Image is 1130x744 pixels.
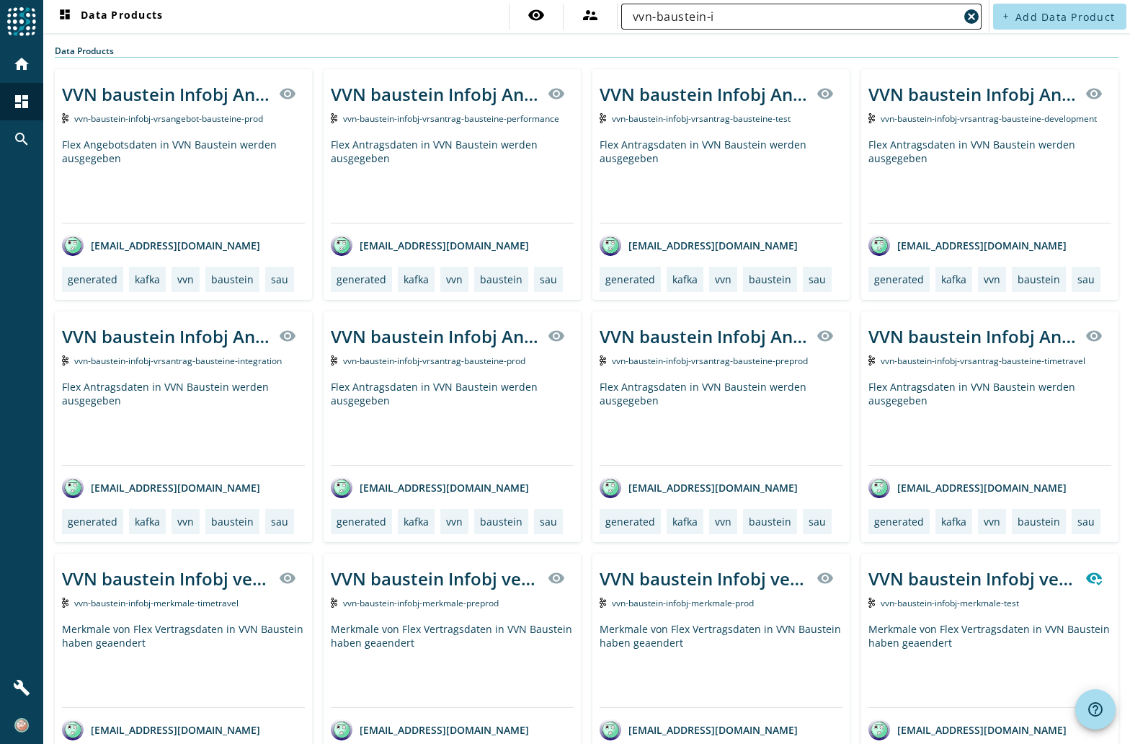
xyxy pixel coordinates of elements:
div: Flex Antragsdaten in VVN Baustein werden ausgegeben [62,380,305,465]
div: [EMAIL_ADDRESS][DOMAIN_NAME] [600,477,798,498]
img: Kafka Topic: vvn-baustein-infobj-vrsantrag-bausteine-development [868,113,875,123]
div: VVN baustein Infobj veraenderte Merkmale [62,567,270,590]
div: kafka [672,273,698,286]
div: [EMAIL_ADDRESS][DOMAIN_NAME] [62,234,260,256]
mat-icon: home [13,56,30,73]
div: [EMAIL_ADDRESS][DOMAIN_NAME] [868,477,1067,498]
mat-icon: visibility [548,327,565,345]
div: Data Products [55,45,1118,58]
div: Flex Antragsdaten in VVN Baustein werden ausgegeben [331,380,574,465]
div: VVN baustein Infobj Antrag gespeichert [868,82,1077,106]
div: kafka [404,515,429,528]
div: kafka [135,515,160,528]
div: vvn [715,515,731,528]
div: vvn [177,273,194,286]
mat-icon: visibility [548,85,565,102]
span: Kafka Topic: vvn-baustein-infobj-vrsantrag-bausteine-development [881,112,1097,125]
div: vvn [446,515,463,528]
mat-icon: visibility [548,570,565,587]
div: sau [271,273,288,286]
div: [EMAIL_ADDRESS][DOMAIN_NAME] [600,719,798,740]
div: VVN baustein Infobj Antrag gespeichert [600,324,808,348]
div: generated [68,515,117,528]
img: avatar [62,719,84,740]
mat-icon: visibility [1085,327,1103,345]
button: Add Data Product [993,4,1126,30]
img: avatar [868,477,890,498]
mat-icon: supervisor_account [582,6,599,24]
div: VVN baustein Infobj veraenderte Merkmale [331,567,539,590]
img: Kafka Topic: vvn-baustein-infobj-merkmale-timetravel [62,598,68,608]
div: baustein [1018,273,1060,286]
mat-icon: cancel [963,8,980,25]
div: baustein [211,515,254,528]
mat-icon: visibility [279,85,296,102]
mat-icon: add [1002,12,1010,20]
div: baustein [480,515,522,528]
img: Kafka Topic: vvn-baustein-infobj-vrsantrag-bausteine-test [600,113,606,123]
span: Kafka Topic: vvn-baustein-infobj-vrsantrag-bausteine-integration [74,355,282,367]
div: kafka [941,273,966,286]
div: vvn [715,273,731,286]
div: baustein [749,515,791,528]
img: spoud-logo.svg [7,7,36,36]
span: Kafka Topic: vvn-baustein-infobj-vrsantrag-bausteine-timetravel [881,355,1085,367]
mat-icon: visibility [279,327,296,345]
img: avatar [868,719,890,740]
img: Kafka Topic: vvn-baustein-infobj-merkmale-preprod [331,598,337,608]
img: avatar [62,234,84,256]
img: Kafka Topic: vvn-baustein-infobj-vrsantrag-bausteine-preprod [600,355,606,366]
mat-icon: visibility [817,327,834,345]
div: [EMAIL_ADDRESS][DOMAIN_NAME] [868,719,1067,740]
div: sau [809,515,826,528]
div: VVN baustein Infobj Antrag gespeichert [331,82,539,106]
div: generated [337,273,386,286]
div: [EMAIL_ADDRESS][DOMAIN_NAME] [62,477,260,498]
div: [EMAIL_ADDRESS][DOMAIN_NAME] [331,477,529,498]
div: Flex Antragsdaten in VVN Baustein werden ausgegeben [600,138,842,223]
mat-icon: search [13,130,30,148]
div: [EMAIL_ADDRESS][DOMAIN_NAME] [62,719,260,740]
div: [EMAIL_ADDRESS][DOMAIN_NAME] [331,719,529,740]
div: baustein [1018,515,1060,528]
mat-icon: help_outline [1087,701,1104,718]
div: VVN baustein Infobj Antrag gespeichert [868,324,1077,348]
span: Add Data Product [1015,10,1115,24]
img: avatar [600,234,621,256]
div: [EMAIL_ADDRESS][DOMAIN_NAME] [331,234,529,256]
div: vvn [177,515,194,528]
mat-icon: dashboard [13,93,30,110]
img: 8006bfb5137ba185ffdf53ea38d26b4d [14,718,29,732]
div: VVN baustein Infobj Angebot gespeichert [62,82,270,106]
img: Kafka Topic: vvn-baustein-infobj-vrsangebot-bausteine-prod [62,113,68,123]
div: Flex Antragsdaten in VVN Baustein werden ausgegeben [331,138,574,223]
span: Kafka Topic: vvn-baustein-infobj-merkmale-prod [612,597,754,609]
img: avatar [331,477,352,498]
img: avatar [331,234,352,256]
div: sau [540,515,557,528]
div: VVN baustein Infobj Antrag gespeichert [331,324,539,348]
input: Search (% or * for wildcards) [633,8,958,25]
mat-icon: dashboard [56,8,74,25]
div: Merkmale von Flex Vertragsdaten in VVN Baustein haben geaendert [600,622,842,707]
div: Merkmale von Flex Vertragsdaten in VVN Baustein haben geaendert [62,622,305,707]
mat-icon: visibility [1085,85,1103,102]
div: sau [540,273,557,286]
span: Kafka Topic: vvn-baustein-infobj-vrsangebot-bausteine-prod [74,112,263,125]
div: Merkmale von Flex Vertragsdaten in VVN Baustein haben geaendert [331,622,574,707]
button: Clear [961,6,982,27]
mat-icon: build [13,679,30,696]
div: kafka [404,273,429,286]
img: avatar [868,234,890,256]
img: avatar [331,719,352,740]
div: VVN baustein Infobj veraenderte Merkmale [868,567,1077,590]
div: sau [1077,515,1095,528]
div: [EMAIL_ADDRESS][DOMAIN_NAME] [600,234,798,256]
div: VVN baustein Infobj Antrag gespeichert [600,82,808,106]
img: Kafka Topic: vvn-baustein-infobj-merkmale-test [868,598,875,608]
div: generated [68,273,117,286]
img: Kafka Topic: vvn-baustein-infobj-vrsantrag-bausteine-integration [62,355,68,366]
div: kafka [135,273,160,286]
div: Flex Antragsdaten in VVN Baustein werden ausgegeben [868,138,1111,223]
span: Kafka Topic: vvn-baustein-infobj-vrsantrag-bausteine-prod [343,355,525,367]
